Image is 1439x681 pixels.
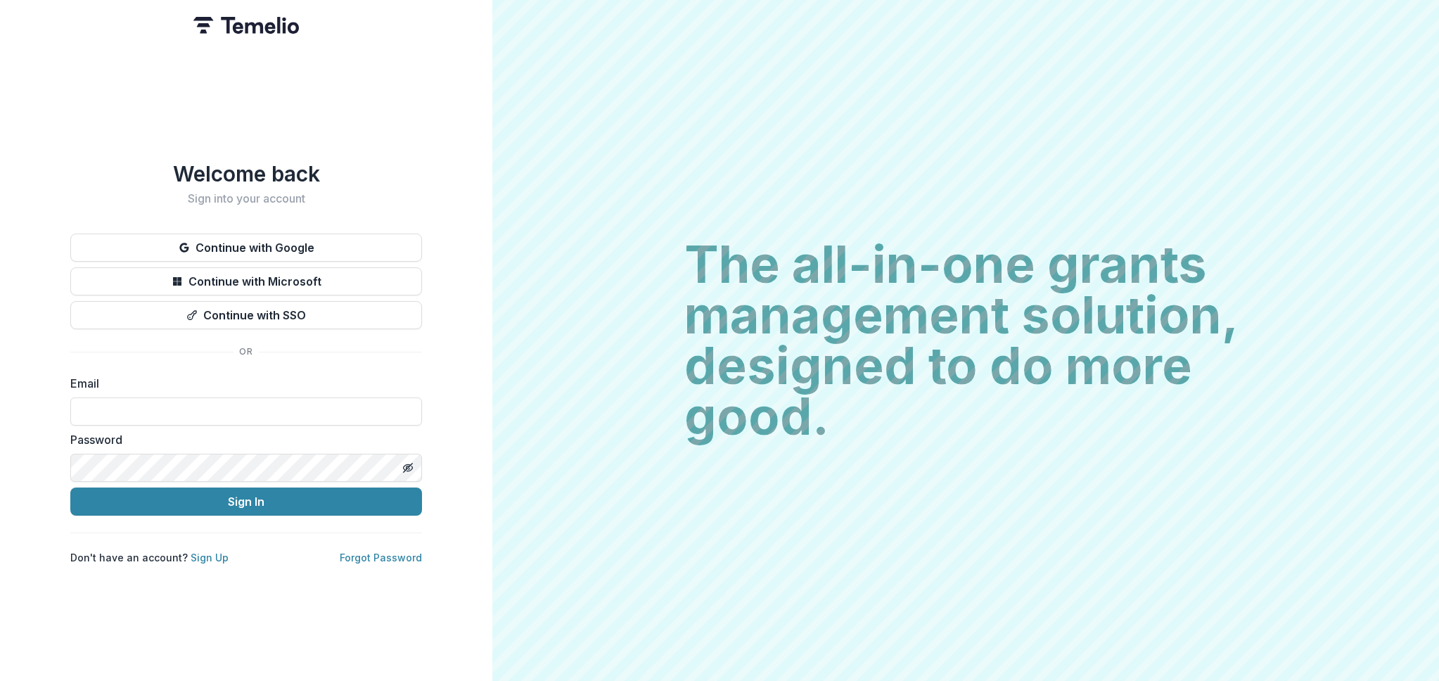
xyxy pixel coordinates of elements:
label: Email [70,375,414,392]
label: Password [70,431,414,448]
button: Continue with Microsoft [70,267,422,295]
img: Temelio [193,17,299,34]
button: Continue with Google [70,234,422,262]
button: Sign In [70,488,422,516]
a: Forgot Password [340,552,422,564]
h1: Welcome back [70,161,422,186]
button: Continue with SSO [70,301,422,329]
button: Toggle password visibility [397,457,419,479]
p: Don't have an account? [70,550,229,565]
a: Sign Up [191,552,229,564]
h2: Sign into your account [70,192,422,205]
